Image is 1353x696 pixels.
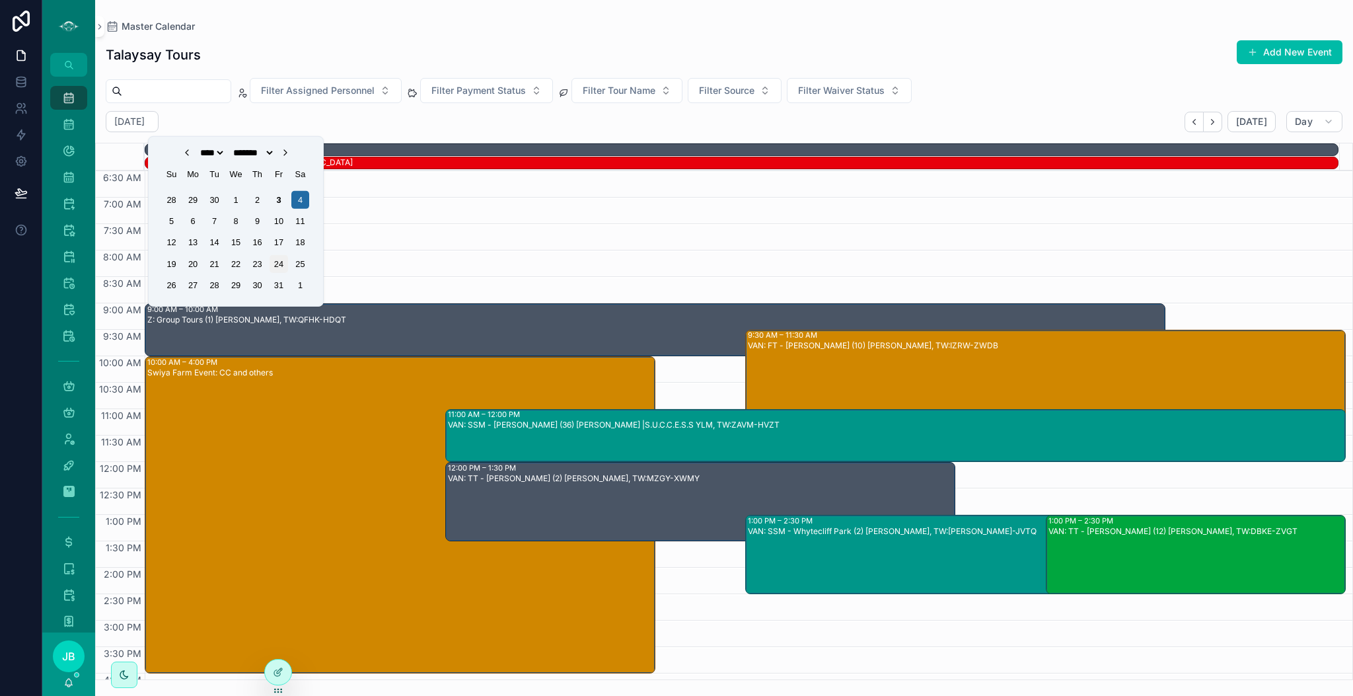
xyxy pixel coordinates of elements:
div: Choose Date [157,142,315,301]
div: [DEMOGRAPHIC_DATA]: Visit to [GEOGRAPHIC_DATA] [152,157,1338,168]
span: 9:00 AM [100,304,145,315]
div: Month October, 2025 [161,189,311,296]
div: Choose Wednesday, October 22nd, 2025 [227,255,244,273]
div: Monday [184,165,202,183]
div: Choose Monday, October 27th, 2025 [184,276,202,294]
div: VAN: FT - [PERSON_NAME] (10) [PERSON_NAME], TW:IZRW-ZWDB [748,340,1344,351]
div: VAN: TT - [PERSON_NAME] (12) [PERSON_NAME], TW:DBKE-ZVGT [1048,526,1345,537]
div: Z: Group Tours (1) [PERSON_NAME], TW:QFHK-HDQT [147,315,1164,325]
div: Choose Monday, October 13th, 2025 [184,233,202,251]
span: Day [1295,116,1313,128]
div: 10:00 AM – 4:00 PMSwiya Farm Event: CC and others [145,357,655,673]
span: Filter Assigned Personnel [261,84,375,97]
div: Choose Thursday, October 2nd, 2025 [248,190,266,208]
div: 1:00 PM – 2:30 PMVAN: SSM - Whytecliff Park (2) [PERSON_NAME], TW:[PERSON_NAME]-JVTQ [746,516,1255,594]
span: 12:00 PM [96,463,145,474]
span: Filter Payment Status [431,84,526,97]
div: 9:00 AM – 10:00 AMZ: Group Tours (1) [PERSON_NAME], TW:QFHK-HDQT [145,304,1165,356]
div: 1:00 PM – 2:30 PMVAN: TT - [PERSON_NAME] (12) [PERSON_NAME], TW:DBKE-ZVGT [1046,516,1346,594]
div: Choose Friday, October 3rd, 2025 [270,190,287,208]
button: [DATE] [1227,111,1276,132]
span: 11:00 AM [98,410,145,421]
div: Choose Thursday, October 9th, 2025 [248,212,266,230]
div: Choose Sunday, October 19th, 2025 [163,255,180,273]
div: Saturday [291,165,309,183]
span: 1:30 PM [102,542,145,553]
div: Choose Saturday, November 1st, 2025 [291,276,309,294]
div: Sunday [163,165,180,183]
div: Choose Sunday, October 26th, 2025 [163,276,180,294]
div: Choose Thursday, October 23rd, 2025 [248,255,266,273]
span: 1:00 PM [102,516,145,527]
div: Choose Monday, September 29th, 2025 [184,190,202,208]
div: 10:00 AM – 4:00 PM [147,357,654,367]
div: Friday [270,165,287,183]
span: 8:00 AM [100,251,145,262]
div: Choose Friday, October 24th, 2025 [270,255,287,273]
button: Next [1204,112,1222,132]
div: 12:00 PM – 1:30 PMVAN: TT - [PERSON_NAME] (2) [PERSON_NAME], TW:MZGY-XWMY [446,463,955,541]
div: Choose Saturday, October 4th, 2025 [291,190,309,208]
div: Thursday [248,165,266,183]
button: Select Button [571,78,682,103]
div: Choose Friday, October 31st, 2025 [270,276,287,294]
span: 3:30 PM [100,648,145,659]
div: Choose Thursday, October 16th, 2025 [248,233,266,251]
span: Filter Source [699,84,754,97]
div: VAN: TT - [PERSON_NAME] (2) [PERSON_NAME], TW:MZGY-XWMY [448,473,955,484]
div: Choose Saturday, October 11th, 2025 [291,212,309,230]
div: 12:00 PM – 1:30 PM [448,463,955,473]
span: 8:30 AM [100,278,145,289]
span: 2:30 PM [100,595,145,606]
div: Choose Tuesday, October 7th, 2025 [205,212,223,230]
img: App logo [58,16,79,37]
div: BLYTHE & FIANNA: Time off [152,143,1338,155]
span: Master Calendar [122,20,195,33]
div: 9:30 AM – 11:30 AMVAN: FT - [PERSON_NAME] (10) [PERSON_NAME], TW:IZRW-ZWDB [746,330,1345,435]
div: Choose Tuesday, October 28th, 2025 [205,276,223,294]
button: Select Button [250,78,402,103]
span: 12:30 PM [96,489,145,500]
div: Choose Tuesday, September 30th, 2025 [205,190,223,208]
div: Choose Monday, October 6th, 2025 [184,212,202,230]
div: Choose Saturday, October 25th, 2025 [291,255,309,273]
div: Choose Saturday, October 18th, 2025 [291,233,309,251]
div: scrollable content [42,77,95,633]
div: 9:30 AM – 11:30 AM [748,330,1344,340]
div: Choose Thursday, October 30th, 2025 [248,276,266,294]
button: Select Button [787,78,912,103]
div: Choose Wednesday, October 15th, 2025 [227,233,244,251]
div: Choose Wednesday, October 1st, 2025 [227,190,244,208]
div: SHAE: Visit to Japan [152,157,1338,169]
div: Choose Wednesday, October 29th, 2025 [227,276,244,294]
div: Choose Tuesday, October 14th, 2025 [205,233,223,251]
div: VAN: SSM - Whytecliff Park (2) [PERSON_NAME], TW:[PERSON_NAME]-JVTQ [748,526,1255,537]
span: 9:30 AM [100,330,145,342]
a: Master Calendar [106,20,195,33]
button: Select Button [688,78,782,103]
div: Tuesday [205,165,223,183]
div: Choose Wednesday, October 8th, 2025 [227,212,244,230]
div: Choose Monday, October 20th, 2025 [184,255,202,273]
div: Choose Sunday, October 12th, 2025 [163,233,180,251]
button: Select Button [420,78,553,103]
span: 4:00 PM [100,674,145,685]
span: 7:00 AM [100,198,145,210]
div: 1:00 PM – 2:30 PM [1048,516,1345,526]
div: Swiya Farm Event: CC and others [147,367,654,378]
span: Filter Waiver Status [798,84,885,97]
span: [DATE] [1236,116,1267,128]
span: JB [62,648,75,664]
button: Back [1185,112,1204,132]
h1: Talaysay Tours [106,46,201,64]
button: Add New Event [1237,40,1342,64]
div: Choose Friday, October 10th, 2025 [270,212,287,230]
div: Choose Tuesday, October 21st, 2025 [205,255,223,273]
div: Choose Friday, October 17th, 2025 [270,233,287,251]
h2: [DATE] [114,115,145,128]
div: VAN: SSM - [PERSON_NAME] (36) [PERSON_NAME] |S.U.C.C.E.S.S YLM, TW:ZAVM-HVZT [448,420,1345,430]
span: 10:00 AM [96,357,145,368]
div: 11:00 AM – 12:00 PMVAN: SSM - [PERSON_NAME] (36) [PERSON_NAME] |S.U.C.C.E.S.S YLM, TW:ZAVM-HVZT [446,410,1346,461]
span: 3:00 PM [100,621,145,633]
